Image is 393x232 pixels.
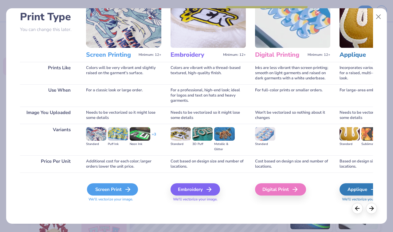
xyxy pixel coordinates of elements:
[255,183,306,196] div: Digital Print
[340,51,390,59] h3: Applique
[214,127,234,141] img: Metallic & Glitter
[214,142,234,152] div: Metallic & Glitter
[139,53,161,57] span: Minimum: 12+
[171,183,220,196] div: Embroidery
[192,127,213,141] img: 3D Puff
[171,107,246,124] div: Needs to be vectorized so it might lose some details
[86,155,161,173] div: Additional cost for each color; larger orders lower the unit price.
[361,127,382,141] img: Sublimated
[20,107,77,124] div: Image You Uploaded
[86,127,106,141] img: Standard
[171,142,191,147] div: Standard
[86,51,136,59] h3: Screen Printing
[255,84,330,107] div: For full-color prints or smaller orders.
[223,53,246,57] span: Minimum: 12+
[340,142,360,147] div: Standard
[171,155,246,173] div: Cost based on design size and number of locations.
[308,53,330,57] span: Minimum: 12+
[255,107,330,124] div: Won't be vectorized so nothing about it changes
[86,107,161,124] div: Needs to be vectorized so it might lose some details
[340,127,360,141] img: Standard
[86,142,106,147] div: Standard
[171,62,246,84] div: Colors are vibrant with a thread-based textured, high-quality finish.
[108,127,128,141] img: Puff Ink
[86,62,161,84] div: Colors will be very vibrant and slightly raised on the garment's surface.
[171,197,246,202] span: We'll vectorize your image.
[87,183,138,196] div: Screen Print
[20,155,77,173] div: Price Per Unit
[20,124,77,155] div: Variants
[20,62,77,84] div: Prints Like
[340,183,385,196] div: Applique
[255,127,275,141] img: Standard
[20,84,77,107] div: Use When
[255,155,330,173] div: Cost based on design size and number of locations.
[373,11,384,23] button: Close
[108,142,128,147] div: Puff Ink
[255,62,330,84] div: Inks are less vibrant than screen printing; smooth on light garments and raised on dark garments ...
[20,27,77,32] p: You can change this later.
[130,142,150,147] div: Neon Ink
[171,127,191,141] img: Standard
[86,84,161,107] div: For a classic look or large order.
[152,132,156,142] div: + 3
[255,142,275,147] div: Standard
[171,84,246,107] div: For a professional, high-end look; ideal for logos and text on hats and heavy garments.
[192,142,213,147] div: 3D Puff
[361,142,382,147] div: Sublimated
[171,51,221,59] h3: Embroidery
[86,197,161,202] span: We'll vectorize your image.
[130,127,150,141] img: Neon Ink
[255,51,305,59] h3: Digital Printing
